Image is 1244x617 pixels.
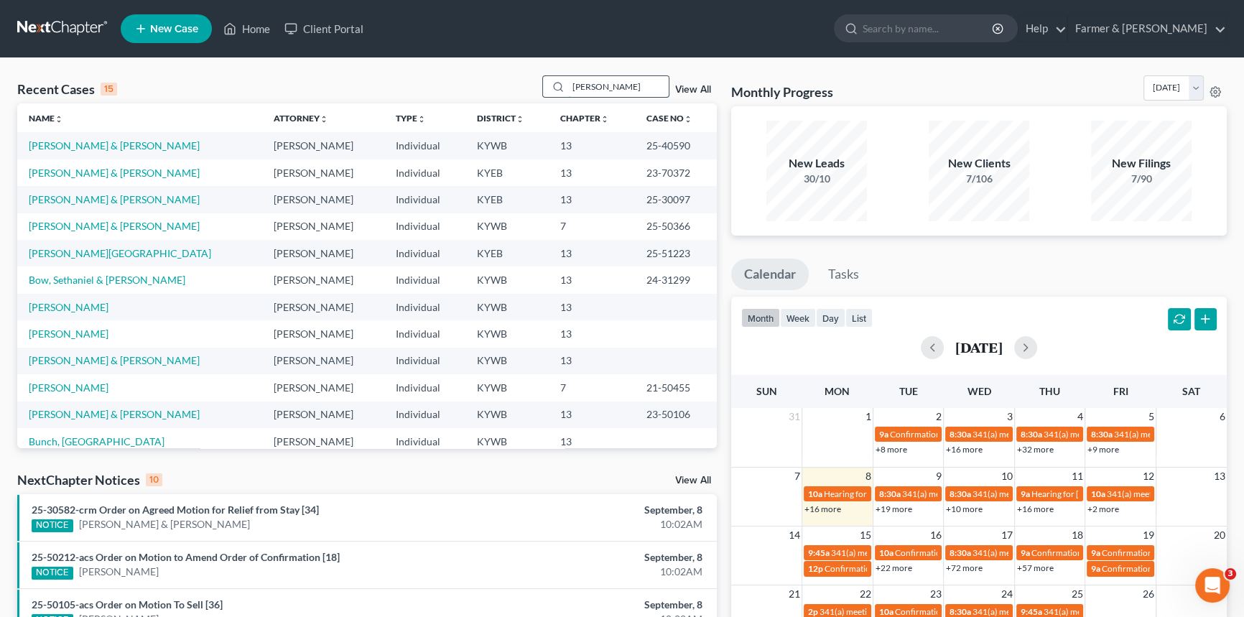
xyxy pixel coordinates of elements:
div: 15 [101,83,117,96]
a: [PERSON_NAME] [29,328,108,340]
span: 21 [787,585,802,603]
td: Individual [384,320,465,347]
a: 25-50105-acs Order on Motion To Sell [36] [32,598,223,611]
span: 10a [808,488,822,499]
span: 9a [879,429,888,440]
td: KYWB [465,213,549,240]
td: KYEB [465,159,549,186]
a: +57 more [1017,562,1054,573]
td: [PERSON_NAME] [262,428,384,455]
td: Individual [384,402,465,428]
span: 4 [1076,408,1085,425]
span: 10 [1000,468,1014,485]
td: 21-50455 [635,374,717,401]
i: unfold_more [684,115,692,124]
a: Home [216,16,277,42]
a: +9 more [1087,444,1119,455]
span: Hearing for [PERSON_NAME] [1031,488,1143,499]
span: Confirmation hearing for [PERSON_NAME] & [PERSON_NAME] [825,563,1064,574]
a: Help [1018,16,1067,42]
span: 341(a) meeting for [PERSON_NAME] [973,429,1111,440]
td: [PERSON_NAME] [262,348,384,374]
td: [PERSON_NAME] [262,132,384,159]
span: 9:45a [808,547,830,558]
td: KYWB [465,402,549,428]
span: Confirmation hearing for [PERSON_NAME] [890,429,1053,440]
div: 10:02AM [488,565,702,579]
button: month [741,308,780,328]
span: 8:30a [950,488,971,499]
button: list [845,308,873,328]
div: Recent Cases [17,80,117,98]
a: View All [675,85,711,95]
span: 341(a) meeting for [PERSON_NAME] [1044,606,1182,617]
span: 10a [879,547,893,558]
td: [PERSON_NAME] [262,402,384,428]
span: 26 [1141,585,1156,603]
span: Confirmation hearing for [PERSON_NAME] [1031,547,1194,558]
td: KYWB [465,374,549,401]
span: Thu [1039,385,1060,397]
td: 13 [549,132,634,159]
td: [PERSON_NAME] [262,294,384,320]
a: [PERSON_NAME] & [PERSON_NAME] [29,220,200,232]
td: 13 [549,348,634,374]
span: Confirmation hearing for [PERSON_NAME] [895,606,1058,617]
span: 8 [864,468,873,485]
td: [PERSON_NAME] [262,374,384,401]
span: 3 [1006,408,1014,425]
a: +8 more [876,444,907,455]
td: 25-40590 [635,132,717,159]
td: Individual [384,213,465,240]
a: [PERSON_NAME][GEOGRAPHIC_DATA] [29,247,211,259]
a: [PERSON_NAME] & [PERSON_NAME] [29,408,200,420]
td: 23-70372 [635,159,717,186]
a: Case Nounfold_more [646,113,692,124]
td: KYEB [465,186,549,213]
td: KYWB [465,348,549,374]
div: 10:02AM [488,517,702,532]
span: 9a [1021,488,1030,499]
a: [PERSON_NAME] & [PERSON_NAME] [29,167,200,179]
span: 18 [1070,526,1085,544]
a: Client Portal [277,16,371,42]
span: 8:30a [879,488,901,499]
a: +72 more [946,562,983,573]
span: 9 [934,468,943,485]
a: Attorneyunfold_more [274,113,328,124]
div: NOTICE [32,519,73,532]
span: 10a [879,606,893,617]
a: [PERSON_NAME] & [PERSON_NAME] [29,193,200,205]
span: 341(a) meeting for [PERSON_NAME] [973,606,1111,617]
td: 13 [549,428,634,455]
td: [PERSON_NAME] [262,159,384,186]
span: Confirmation hearing for [PERSON_NAME] [895,547,1058,558]
span: 11 [1070,468,1085,485]
td: 13 [549,294,634,320]
span: 9a [1091,563,1100,574]
span: 8:30a [1091,429,1113,440]
span: 1 [864,408,873,425]
i: unfold_more [417,115,426,124]
td: 25-50366 [635,213,717,240]
td: 13 [549,320,634,347]
div: NextChapter Notices [17,471,162,488]
td: 25-51223 [635,240,717,266]
a: Nameunfold_more [29,113,63,124]
span: 12p [808,563,823,574]
td: 13 [549,159,634,186]
span: 7 [793,468,802,485]
span: 23 [929,585,943,603]
td: 7 [549,213,634,240]
div: 7/90 [1091,172,1192,186]
span: 341(a) meeting for [PERSON_NAME] [1044,429,1182,440]
div: NOTICE [32,567,73,580]
span: 13 [1212,468,1227,485]
span: 24 [1000,585,1014,603]
td: Individual [384,159,465,186]
i: unfold_more [600,115,609,124]
a: [PERSON_NAME] [29,381,108,394]
td: [PERSON_NAME] [262,213,384,240]
span: 2p [808,606,818,617]
a: +16 more [946,444,983,455]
